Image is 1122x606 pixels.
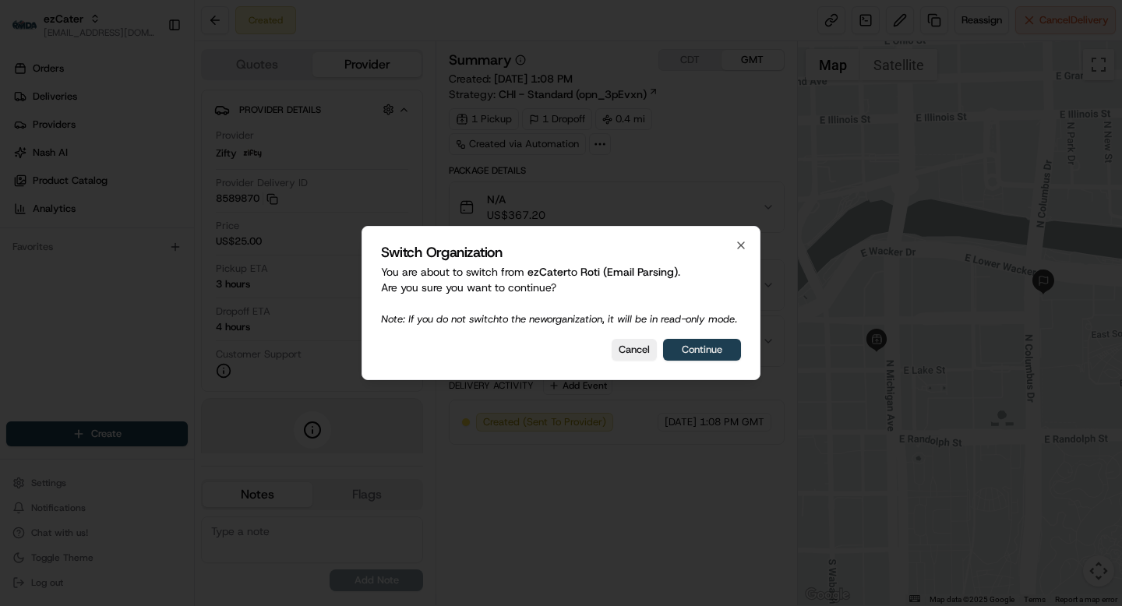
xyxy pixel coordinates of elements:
span: Roti (Email Parsing) [580,265,678,279]
span: Note: If you do not switch to the new organization, it will be in read-only mode. [381,312,737,326]
button: Continue [663,339,741,361]
button: Cancel [612,339,657,361]
h2: Switch Organization [381,245,741,259]
p: You are about to switch from to . Are you sure you want to continue? [381,264,741,326]
span: ezCater [527,265,567,279]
